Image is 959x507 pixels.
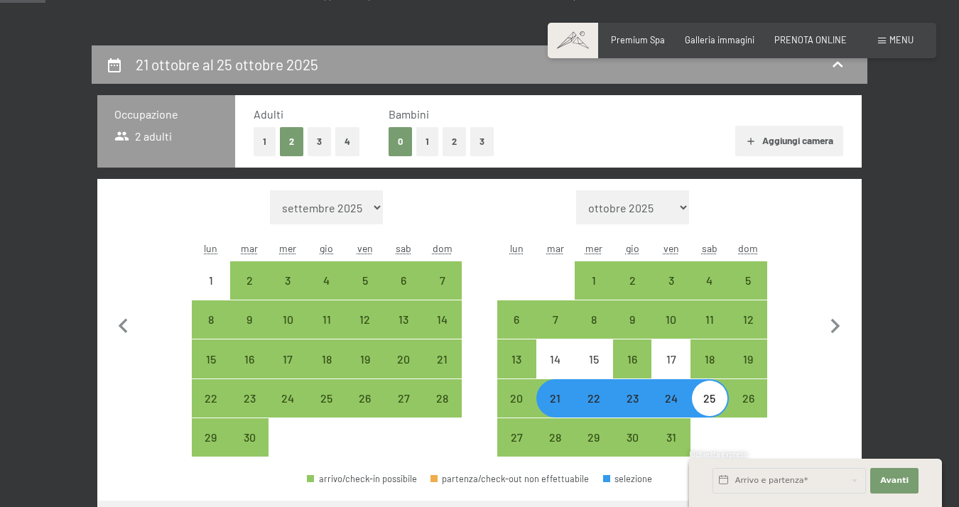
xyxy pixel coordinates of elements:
[497,300,536,339] div: Mon Oct 06 2025
[309,354,345,389] div: 18
[497,418,536,457] div: Mon Oct 27 2025
[424,275,460,310] div: 7
[346,261,384,300] div: Fri Sep 05 2025
[614,275,650,310] div: 2
[690,339,729,378] div: arrivo/check-in possibile
[230,261,269,300] div: arrivo/check-in possibile
[497,339,536,378] div: arrivo/check-in possibile
[499,393,534,428] div: 20
[384,261,423,300] div: arrivo/check-in possibile
[308,339,346,378] div: arrivo/check-in possibile
[651,418,690,457] div: arrivo/check-in possibile
[889,34,914,45] span: Menu
[575,379,613,418] div: Wed Oct 22 2025
[651,300,690,339] div: Fri Oct 10 2025
[729,300,767,339] div: Sun Oct 12 2025
[230,379,269,418] div: Tue Sep 23 2025
[193,314,229,349] div: 8
[347,354,383,389] div: 19
[576,314,612,349] div: 8
[386,314,421,349] div: 13
[729,261,767,300] div: arrivo/check-in possibile
[423,339,461,378] div: arrivo/check-in possibile
[735,126,842,157] button: Aggiungi camera
[269,339,307,378] div: arrivo/check-in possibile
[386,354,421,389] div: 20
[547,242,564,254] abbr: martedì
[254,107,283,121] span: Adulti
[575,379,613,418] div: arrivo/check-in possibile
[575,418,613,457] div: Wed Oct 29 2025
[269,300,307,339] div: arrivo/check-in possibile
[230,418,269,457] div: arrivo/check-in possibile
[470,127,494,156] button: 3
[653,432,688,467] div: 31
[230,300,269,339] div: Tue Sep 09 2025
[193,432,229,467] div: 29
[690,379,729,418] div: arrivo/check-in possibile
[614,393,650,428] div: 23
[729,339,767,378] div: Sun Oct 19 2025
[433,242,453,254] abbr: domenica
[685,34,754,45] a: Galleria immagini
[689,450,747,459] span: Richiesta express
[611,34,665,45] a: Premium Spa
[230,300,269,339] div: arrivo/check-in possibile
[729,261,767,300] div: Sun Oct 05 2025
[692,393,727,428] div: 25
[270,275,305,310] div: 3
[114,107,218,122] h3: Occupazione
[346,379,384,418] div: Fri Sep 26 2025
[538,432,573,467] div: 28
[192,261,230,300] div: arrivo/check-in non effettuabile
[430,474,590,484] div: partenza/check-out non effettuabile
[576,275,612,310] div: 1
[870,468,919,494] button: Avanti
[651,339,690,378] div: arrivo/check-in non effettuabile
[230,339,269,378] div: arrivo/check-in possibile
[536,300,575,339] div: Tue Oct 07 2025
[309,275,345,310] div: 4
[613,418,651,457] div: arrivo/check-in possibile
[651,379,690,418] div: arrivo/check-in possibile
[230,379,269,418] div: arrivo/check-in possibile
[346,300,384,339] div: arrivo/check-in possibile
[423,379,461,418] div: Sun Sep 28 2025
[357,242,373,254] abbr: venerdì
[347,393,383,428] div: 26
[613,261,651,300] div: Thu Oct 02 2025
[692,275,727,310] div: 4
[653,275,688,310] div: 3
[613,418,651,457] div: Thu Oct 30 2025
[536,418,575,457] div: arrivo/check-in possibile
[497,339,536,378] div: Mon Oct 13 2025
[613,300,651,339] div: arrivo/check-in possibile
[308,261,346,300] div: arrivo/check-in possibile
[729,379,767,418] div: arrivo/check-in possibile
[423,261,461,300] div: Sun Sep 07 2025
[663,242,679,254] abbr: venerdì
[499,314,534,349] div: 6
[192,261,230,300] div: Mon Sep 01 2025
[230,339,269,378] div: Tue Sep 16 2025
[423,379,461,418] div: arrivo/check-in possibile
[613,261,651,300] div: arrivo/check-in possibile
[230,418,269,457] div: Tue Sep 30 2025
[270,393,305,428] div: 24
[497,379,536,418] div: Mon Oct 20 2025
[308,261,346,300] div: Thu Sep 04 2025
[232,275,267,310] div: 2
[384,300,423,339] div: arrivo/check-in possibile
[384,379,423,418] div: Sat Sep 27 2025
[320,242,333,254] abbr: giovedì
[389,107,429,121] span: Bambini
[192,379,230,418] div: arrivo/check-in possibile
[192,379,230,418] div: Mon Sep 22 2025
[423,300,461,339] div: Sun Sep 14 2025
[730,275,766,310] div: 5
[575,339,613,378] div: Wed Oct 15 2025
[384,339,423,378] div: arrivo/check-in possibile
[690,261,729,300] div: Sat Oct 04 2025
[510,242,524,254] abbr: lunedì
